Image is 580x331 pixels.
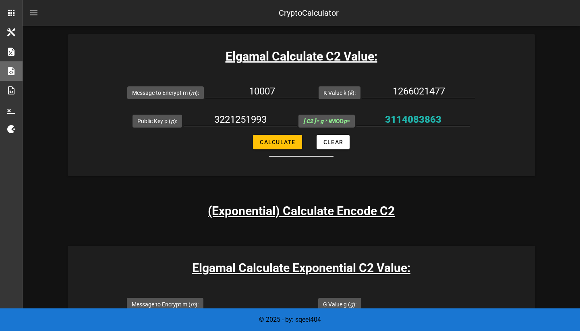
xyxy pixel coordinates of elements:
span: Clear [323,139,344,145]
label: G Value g ( ): [323,300,356,308]
b: [ C2 ] [303,118,316,124]
i: g [350,301,353,308]
button: nav-menu-toggle [24,3,43,23]
i: m [191,90,196,96]
span: Calculate [259,139,296,145]
button: Calculate [253,135,302,149]
span: MOD = [303,118,350,124]
button: Clear [317,135,350,149]
i: p [171,118,174,124]
label: K Value k ( ): [323,89,356,97]
i: p [344,118,347,124]
span: © 2025 - by: sqeel404 [259,316,321,323]
h3: Elgamal Calculate Exponential C2 Value: [68,259,535,277]
h3: Elgamal Calculate C2 Value: [68,47,535,65]
div: CryptoCalculator [279,7,339,19]
label: Message to Encrypt m ( ): [132,300,199,308]
i: k [350,90,352,96]
i: m [191,301,195,308]
i: = g * k [303,118,331,124]
h3: (Exponential) Calculate Encode C2 [208,202,395,220]
label: Message to Encrypt m ( ): [132,89,199,97]
label: Public Key p ( ): [137,117,177,125]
